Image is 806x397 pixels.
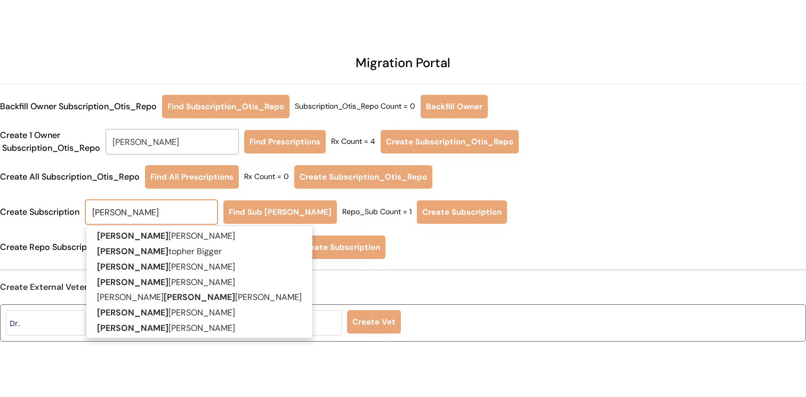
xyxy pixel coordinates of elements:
button: Create Subscription [417,200,507,224]
button: Create Subscription_Otis_Repo [381,130,519,153]
button: Find All Prescriptions [145,165,239,189]
button: Backfill Owner [421,95,488,118]
strong: [PERSON_NAME] [164,291,235,303]
div: Repo_Sub Count = 1 [342,207,412,217]
strong: [PERSON_NAME] [97,277,168,288]
strong: [PERSON_NAME] [97,230,168,241]
p: [PERSON_NAME] [86,275,312,290]
strong: [PERSON_NAME] [97,322,168,334]
div: Rx Count = 4 [331,136,375,147]
strong: [PERSON_NAME] [97,261,168,272]
button: Find Prescriptions [244,130,326,153]
input: Title [6,310,86,336]
button: Create Vet [347,310,401,334]
p: [PERSON_NAME] [86,229,312,244]
p: topher [PERSON_NAME] [86,336,312,352]
p: topher Bigger [86,244,312,260]
p: [PERSON_NAME] [PERSON_NAME] [86,290,312,305]
div: Subscription_Otis_Repo Count = 0 [295,101,415,112]
div: Rx Count = 0 [244,172,289,182]
div: Migration Portal [356,53,450,72]
strong: [PERSON_NAME] [97,307,168,318]
p: [PERSON_NAME] [86,260,312,275]
button: Find Sub [PERSON_NAME] [223,200,337,224]
input: Search for a customer [85,199,218,225]
strong: [PERSON_NAME] [97,338,168,349]
p: [PERSON_NAME] [86,305,312,321]
p: [PERSON_NAME] [86,321,312,336]
button: Create Subscription [295,236,385,259]
input: Search for a customer [106,129,239,155]
button: Find Subscription_Otis_Repo [162,95,289,118]
button: Create Subscription_Otis_Repo [294,165,432,189]
strong: [PERSON_NAME] [97,246,168,257]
